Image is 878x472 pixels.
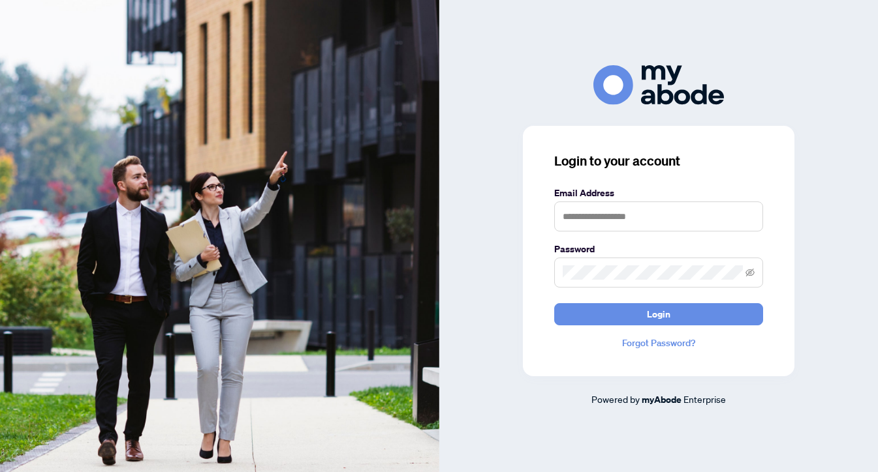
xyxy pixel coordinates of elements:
span: Login [647,304,670,325]
label: Email Address [554,186,763,200]
a: myAbode [642,392,682,407]
span: Enterprise [683,393,726,405]
img: ma-logo [593,65,724,105]
span: Powered by [591,393,640,405]
h3: Login to your account [554,152,763,170]
a: Forgot Password? [554,336,763,350]
span: eye-invisible [745,268,755,277]
button: Login [554,303,763,325]
label: Password [554,242,763,256]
